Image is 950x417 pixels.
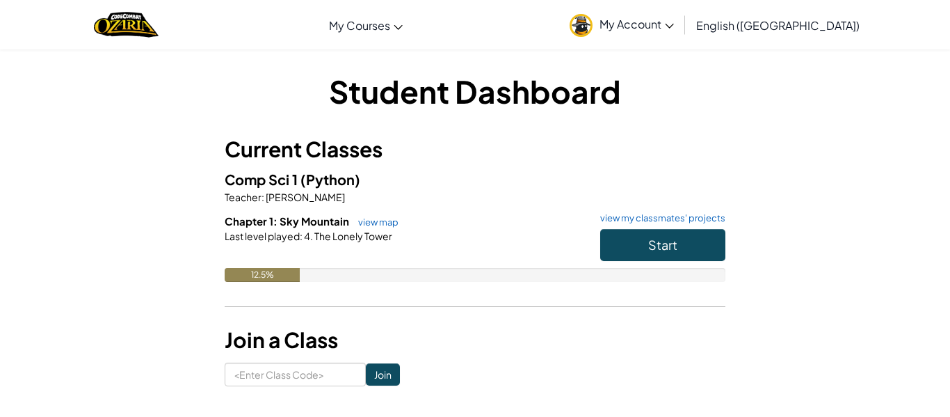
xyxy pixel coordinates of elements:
[600,229,725,261] button: Start
[94,10,159,39] img: Home
[225,363,366,386] input: <Enter Class Code>
[225,171,300,188] span: Comp Sci 1
[322,6,410,44] a: My Courses
[300,171,360,188] span: (Python)
[599,17,674,31] span: My Account
[696,18,860,33] span: English ([GEOGRAPHIC_DATA])
[329,18,390,33] span: My Courses
[225,70,725,113] h1: Student Dashboard
[689,6,867,44] a: English ([GEOGRAPHIC_DATA])
[225,134,725,165] h3: Current Classes
[648,237,677,253] span: Start
[225,324,725,356] h3: Join a Class
[351,217,398,228] a: view map
[593,214,725,223] a: view my classmates' projects
[300,230,303,242] span: :
[366,363,400,386] input: Join
[264,191,345,203] span: [PERSON_NAME]
[313,230,392,242] span: The Lonely Tower
[225,268,300,282] div: 12.5%
[261,191,264,203] span: :
[225,214,351,228] span: Chapter 1: Sky Mountain
[563,3,681,47] a: My Account
[94,10,159,39] a: Ozaria by CodeCombat logo
[570,14,593,37] img: avatar
[225,191,261,203] span: Teacher
[303,230,313,242] span: 4.
[225,230,300,242] span: Last level played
